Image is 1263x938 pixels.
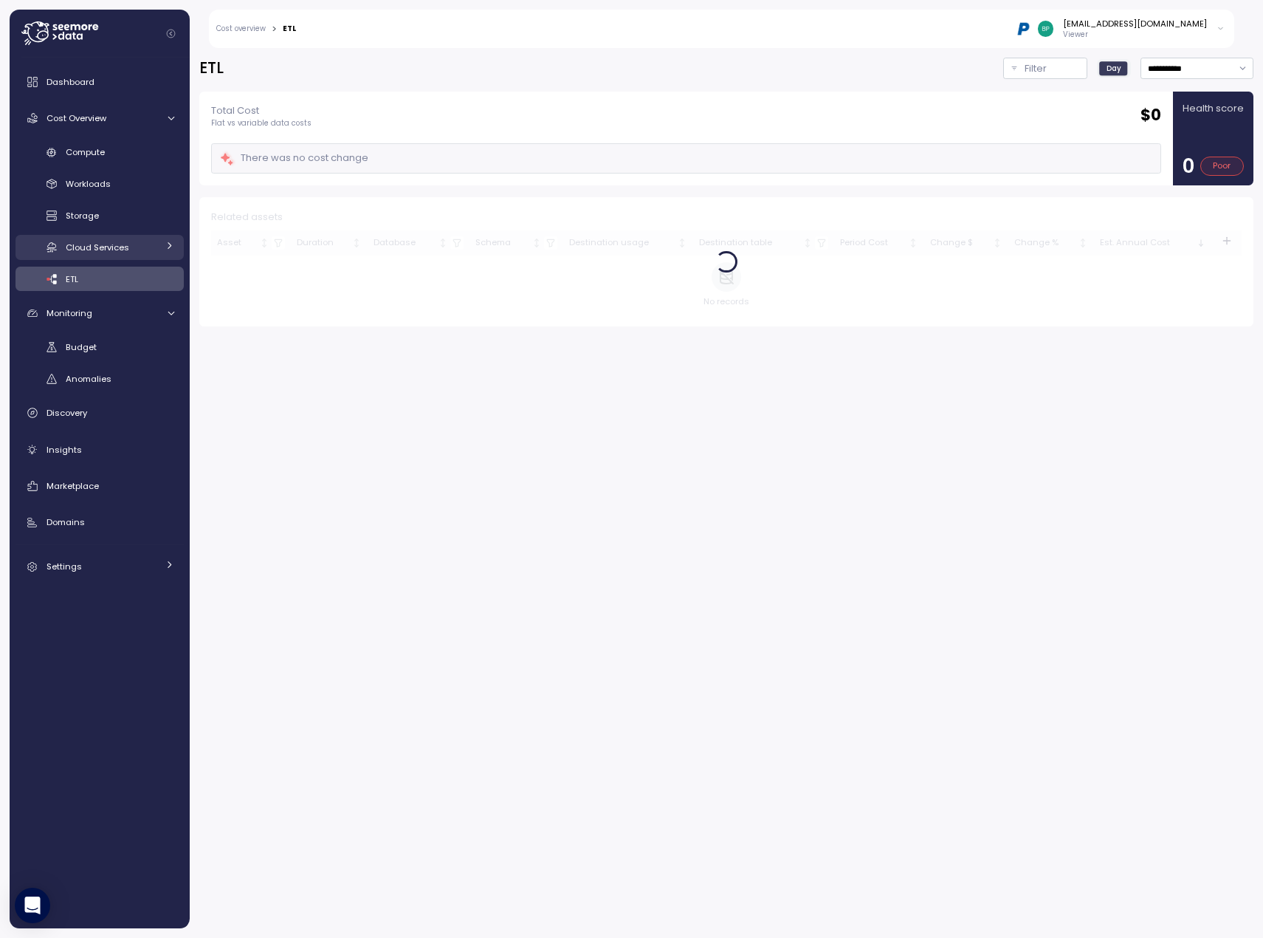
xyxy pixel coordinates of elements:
span: Settings [47,561,82,572]
div: There was no cost change [219,150,368,167]
p: Filter [1025,61,1047,76]
span: Budget [66,341,97,353]
p: Flat vs variable data costs [211,118,312,129]
span: Cost Overview [47,112,106,124]
span: Discovery [47,407,87,419]
button: Collapse navigation [162,28,180,39]
span: Anomalies [66,373,111,385]
img: 68b03c81eca7ebbb46a2a292.PNG [1016,21,1031,36]
p: Health score [1183,101,1244,116]
h2: $ 0 [1140,105,1161,126]
div: Open Intercom Messenger [15,888,50,923]
a: Marketplace [16,471,184,501]
a: Insights [16,435,184,465]
a: Monitoring [16,298,184,328]
div: ETL [283,25,296,32]
p: Total Cost [211,103,312,118]
span: ETL [66,273,78,285]
a: Workloads [16,172,184,196]
img: 7ad3c78ce95743f3a0c87eed701eacc5 [1038,21,1053,36]
a: Cost Overview [16,103,184,133]
a: Storage [16,204,184,228]
span: Dashboard [47,76,94,88]
a: Settings [16,552,184,582]
a: Cloud Services [16,235,184,259]
span: Workloads [66,178,111,190]
div: [EMAIL_ADDRESS][DOMAIN_NAME] [1063,18,1207,30]
a: Anomalies [16,367,184,391]
a: Dashboard [16,67,184,97]
button: Filter [1003,58,1087,79]
span: Domains [47,516,85,528]
span: Storage [66,210,99,222]
h2: ETL [199,58,224,79]
span: Compute [66,146,105,158]
p: 0 [1183,157,1194,176]
p: Viewer [1063,30,1207,40]
a: ETL [16,267,184,291]
a: Compute [16,140,184,165]
span: Marketplace [47,480,99,492]
span: Cloud Services [66,242,129,253]
span: Insights [47,444,82,456]
a: Budget [16,335,184,360]
a: Cost overview [216,25,266,32]
a: Discovery [16,398,184,428]
div: Poor [1200,157,1244,176]
span: Monitoring [47,307,92,319]
a: Domains [16,508,184,538]
span: Day [1107,63,1121,74]
div: > [272,24,277,34]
